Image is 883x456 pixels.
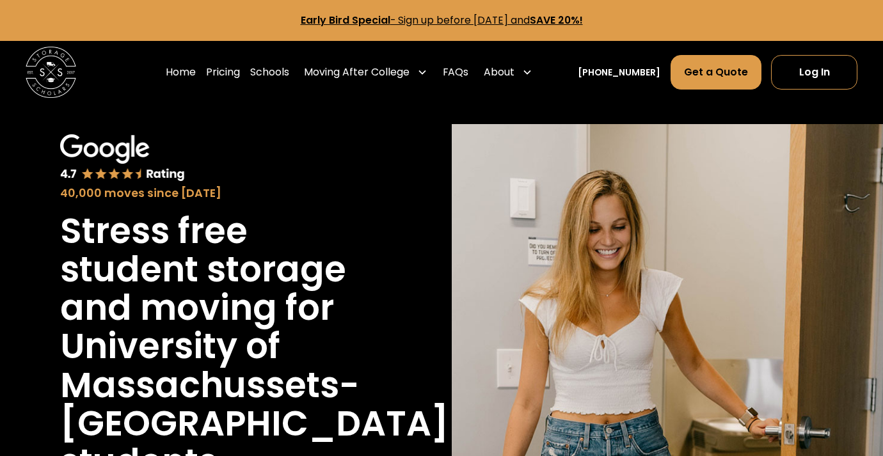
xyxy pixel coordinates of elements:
[60,185,370,202] div: 40,000 moves since [DATE]
[301,13,583,28] a: Early Bird Special- Sign up before [DATE] andSAVE 20%!
[60,134,184,182] img: Google 4.7 star rating
[60,212,370,327] h1: Stress free student storage and moving for
[443,54,468,90] a: FAQs
[60,327,449,442] h1: University of Massachussets-[GEOGRAPHIC_DATA]
[206,54,240,90] a: Pricing
[166,54,196,90] a: Home
[304,65,410,80] div: Moving After College
[671,55,761,90] a: Get a Quote
[578,66,660,79] a: [PHONE_NUMBER]
[250,54,289,90] a: Schools
[26,47,76,97] img: Storage Scholars main logo
[771,55,857,90] a: Log In
[484,65,514,80] div: About
[530,13,583,28] strong: SAVE 20%!
[301,13,390,28] strong: Early Bird Special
